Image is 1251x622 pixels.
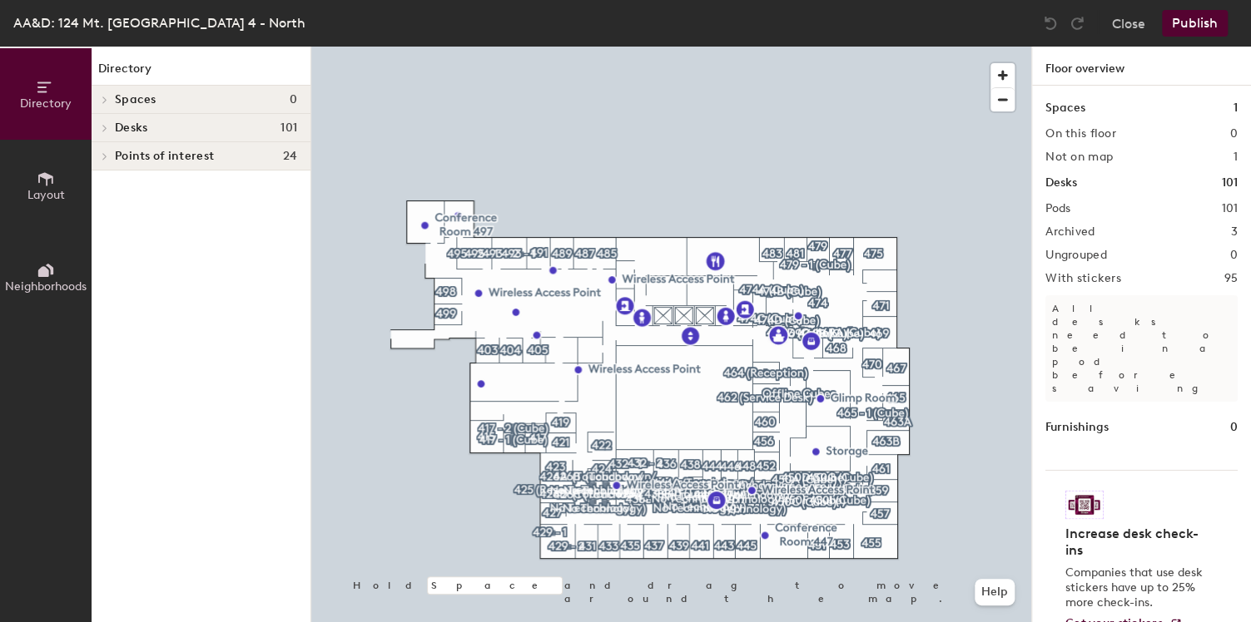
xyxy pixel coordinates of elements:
h1: Spaces [1045,99,1085,117]
h2: Pods [1045,202,1070,215]
img: Sticker logo [1065,491,1104,519]
button: Close [1112,10,1145,37]
span: Desks [115,121,147,135]
h2: 101 [1221,202,1238,215]
div: AA&D: 124 Mt. [GEOGRAPHIC_DATA] 4 - North [13,12,305,33]
h2: With stickers [1045,272,1121,285]
button: Help [975,579,1015,605]
h1: Directory [92,60,310,86]
span: Spaces [115,93,156,106]
button: Publish [1162,10,1228,37]
h2: Ungrouped [1045,249,1107,262]
h1: Floor overview [1032,47,1251,86]
h2: 1 [1234,151,1238,164]
h1: 0 [1230,418,1238,437]
span: Neighborhoods [5,279,87,294]
h2: On this floor [1045,127,1116,141]
h1: Desks [1045,174,1077,192]
span: Layout [27,188,65,202]
h4: Increase desk check-ins [1065,526,1208,559]
h2: 3 [1231,225,1238,239]
span: Directory [20,96,72,111]
p: Companies that use desk stickers have up to 25% more check-ins. [1065,565,1208,610]
h2: 0 [1230,127,1238,141]
h1: 1 [1234,99,1238,117]
span: Points of interest [115,150,214,163]
p: All desks need to be in a pod before saving [1045,295,1238,402]
h1: Furnishings [1045,418,1109,437]
span: 0 [290,93,297,106]
h2: 0 [1230,249,1238,262]
span: 24 [282,150,297,163]
img: Undo [1042,15,1059,32]
img: Redo [1069,15,1085,32]
h2: Archived [1045,225,1095,239]
h1: 101 [1222,174,1238,192]
span: 101 [280,121,297,135]
h2: Not on map [1045,151,1113,164]
h2: 95 [1224,272,1238,285]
